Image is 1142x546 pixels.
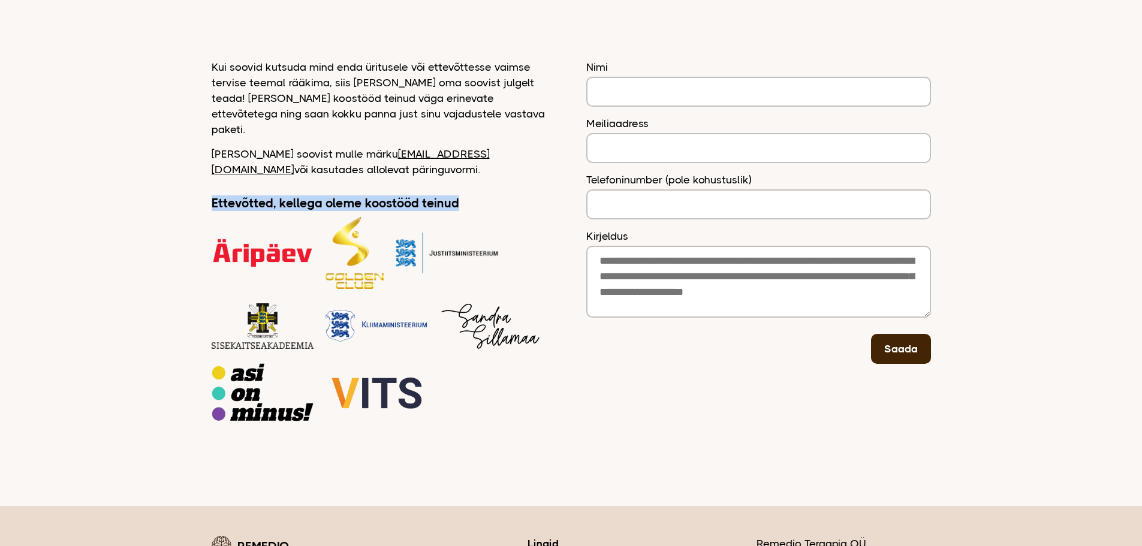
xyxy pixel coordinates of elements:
label: Nimi [586,59,931,75]
label: Kirjeldus [586,228,931,244]
label: Meiliaadress [586,116,931,131]
img: Kliimaministeeriumi logo [326,301,427,351]
img: Kliimaministeeriumi logo [439,301,541,351]
label: Telefoninumber (pole kohustuslik) [586,172,931,188]
img: Justiitsministeeriumi logo [396,217,498,289]
img: Kliimaministeeriumi logo [326,363,427,422]
img: Sisekaitseakadeemia logo [212,301,314,351]
img: Golden Club logo [326,217,384,289]
button: Saada [871,334,931,364]
img: Kliimaministeeriumi logo [212,363,314,422]
img: Äripäeva logo [212,217,314,289]
p: [PERSON_NAME] soovist mulle märku või kasutades allolevat päringuvormi. [212,146,556,177]
p: Kui soovid kutsuda mind enda üritusele või ettevõttesse vaimse tervise teemal rääkima, siis [PERS... [212,59,556,137]
h2: Ettevõtted, kellega oleme koostööd teinud [212,195,556,211]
